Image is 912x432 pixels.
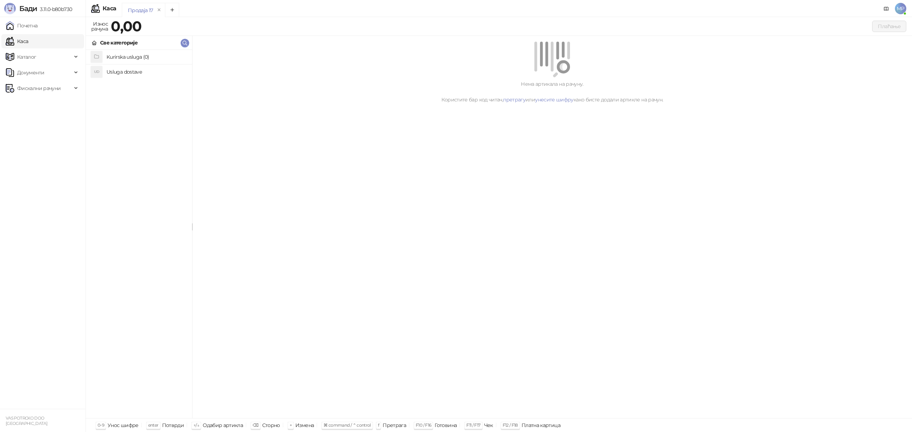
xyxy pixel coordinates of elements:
[107,51,186,63] h4: Kurirska usluga (0)
[111,17,141,35] strong: 0,00
[262,421,280,430] div: Сторно
[6,416,47,426] small: VAS POTRCKO DOO [GEOGRAPHIC_DATA]
[17,50,36,64] span: Каталог
[484,421,493,430] div: Чек
[6,34,28,48] a: Каса
[193,422,199,428] span: ↑/↓
[466,422,480,428] span: F11 / F17
[19,4,37,13] span: Бади
[503,422,518,428] span: F12 / F18
[155,7,164,13] button: remove
[86,50,192,418] div: grid
[165,3,179,17] button: Add tab
[162,421,184,430] div: Потврди
[203,421,243,430] div: Одабир артикла
[535,96,574,103] a: унесите шифру
[253,422,258,428] span: ⌫
[17,81,61,95] span: Фискални рачуни
[108,421,139,430] div: Унос шифре
[522,421,560,430] div: Платна картица
[295,421,314,430] div: Измена
[6,19,38,33] a: Почетна
[503,96,525,103] a: претрагу
[872,21,906,32] button: Плаћање
[103,6,116,11] div: Каса
[416,422,431,428] span: F10 / F16
[107,66,186,78] h4: Usluga dostave
[435,421,457,430] div: Готовина
[37,6,72,12] span: 3.11.0-b80b730
[290,422,292,428] span: +
[201,80,903,104] div: Нема артикала на рачуну. Користите бар код читач, или како бисте додали артикле на рачун.
[895,3,906,14] span: MP
[148,422,159,428] span: enter
[4,3,16,14] img: Logo
[91,66,102,78] div: UD
[323,422,371,428] span: ⌘ command / ⌃ control
[383,421,406,430] div: Претрага
[128,6,153,14] div: Продаја 17
[100,39,138,47] div: Све категорије
[378,422,379,428] span: f
[98,422,104,428] span: 0-9
[90,19,109,33] div: Износ рачуна
[881,3,892,14] a: Документација
[17,65,44,80] span: Документи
